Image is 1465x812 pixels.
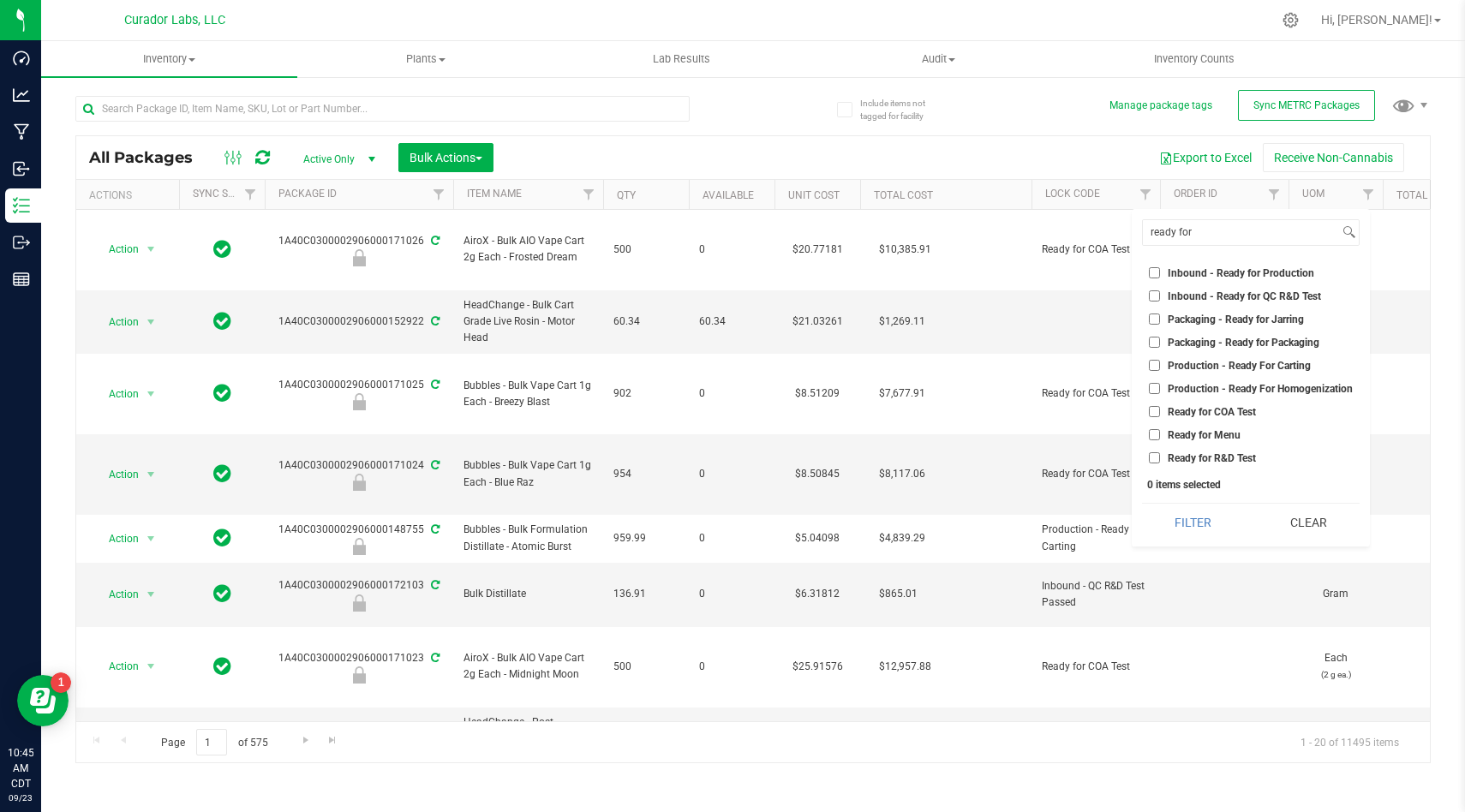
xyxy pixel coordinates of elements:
[1148,143,1263,172] button: Export to Excel
[141,382,162,406] span: select
[1168,407,1256,417] span: Ready for COA Test
[463,522,593,554] span: Bubbles - Bulk Formulation Distillate - Atomic Burst
[774,708,860,772] td: $0.22045
[262,650,456,684] div: 1A40C0300002906000171023
[467,188,522,200] a: Item Name
[810,41,1066,77] a: Audit
[1257,504,1360,541] button: Clear
[870,309,934,334] span: $1,269.11
[410,151,482,164] span: Bulk Actions
[41,41,297,77] a: Inventory
[213,654,231,678] span: In Sync
[463,650,593,683] span: AiroX - Bulk AIO Vape Cart 2g Each - Midnight Moon
[810,51,1065,67] span: Audit
[870,381,934,406] span: $7,677.91
[236,180,265,209] a: Filter
[141,582,162,606] span: select
[141,527,162,551] span: select
[870,462,934,487] span: $8,117.06
[262,249,456,266] div: Ready for COA Test
[1067,41,1323,77] a: Inventory Counts
[1149,337,1160,348] input: Packaging - Ready for Packaging
[89,148,210,167] span: All Packages
[613,242,679,258] span: 500
[874,189,933,201] a: Total Cost
[870,526,934,551] span: $4,839.29
[1042,385,1150,402] span: Ready for COA Test
[17,675,69,726] iframe: Resource center
[613,530,679,546] span: 959.99
[463,457,593,490] span: Bubbles - Bulk Vape Cart 1g Each - Blue Raz
[617,189,636,201] a: Qty
[278,188,337,200] a: Package ID
[428,523,439,535] span: Sync from Compliance System
[1168,291,1321,302] span: Inbound - Ready for QC R&D Test
[213,582,231,606] span: In Sync
[425,180,453,209] a: Filter
[463,233,593,266] span: AiroX - Bulk AIO Vape Cart 2g Each - Frosted Dream
[703,189,754,201] a: Available
[1149,290,1160,302] input: Inbound - Ready for QC R&D Test
[1354,180,1383,209] a: Filter
[1280,12,1301,28] div: Manage settings
[196,729,227,755] input: 1
[293,729,318,752] a: Go to the next page
[463,714,593,764] span: HeadChange - Post Processed Fresh Frozen - XO - Purple PIe
[699,466,764,482] span: 0
[1287,729,1413,755] span: 1 - 20 of 11495 items
[51,672,71,693] iframe: Resource center unread badge
[13,160,30,177] inline-svg: Inbound
[1042,242,1150,258] span: Ready for COA Test
[613,385,679,402] span: 902
[1168,453,1256,463] span: Ready for R&D Test
[1321,13,1432,27] span: Hi, [PERSON_NAME]!
[1253,99,1360,111] span: Sync METRC Packages
[1143,220,1339,245] input: Search
[320,729,345,752] a: Go to the last page
[463,378,593,410] span: Bubbles - Bulk Vape Cart 1g Each - Breezy Blast
[870,582,926,606] span: $865.01
[699,586,764,602] span: 0
[93,463,140,487] span: Action
[774,210,860,290] td: $20.77181
[141,463,162,487] span: select
[93,654,140,678] span: Action
[575,180,603,209] a: Filter
[774,434,860,515] td: $8.50845
[13,123,30,140] inline-svg: Manufacturing
[262,577,456,611] div: 1A40C0300002906000172103
[262,233,456,266] div: 1A40C0300002906000171026
[870,654,940,679] span: $12,957.88
[213,381,231,405] span: In Sync
[1299,666,1372,683] p: (2 g ea.)
[41,51,297,67] span: Inventory
[553,41,810,77] a: Lab Results
[298,51,553,67] span: Plants
[8,791,33,804] p: 09/23
[13,271,30,288] inline-svg: Reports
[788,189,840,201] a: Unit Cost
[1149,406,1160,417] input: Ready for COA Test
[93,382,140,406] span: Action
[213,237,231,261] span: In Sync
[193,188,259,200] a: Sync Status
[8,745,33,791] p: 10:45 AM CDT
[1168,268,1314,278] span: Inbound - Ready for Production
[1149,452,1160,463] input: Ready for R&D Test
[774,290,860,355] td: $21.03261
[262,594,456,612] div: Inbound - QC R&D Test Passed
[141,654,162,678] span: select
[613,659,679,675] span: 500
[428,579,439,591] span: Sync from Compliance System
[13,87,30,104] inline-svg: Analytics
[1299,586,1372,602] span: Gram
[1142,504,1245,541] button: Filter
[613,466,679,482] span: 954
[141,310,162,334] span: select
[1174,188,1217,200] a: Order Id
[613,586,679,602] span: 136.91
[1109,99,1212,113] button: Manage package tags
[262,474,456,491] div: Ready for COA Test
[1042,466,1150,482] span: Ready for COA Test
[774,627,860,708] td: $25.91576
